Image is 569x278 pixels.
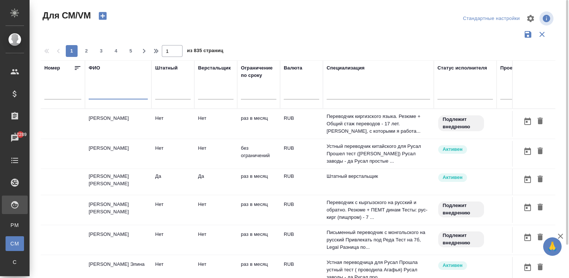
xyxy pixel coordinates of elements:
div: Проектный отдел [500,64,543,72]
div: Верстальщик [198,64,231,72]
td: [PERSON_NAME] [PERSON_NAME] [85,169,151,195]
td: Нет [194,141,237,167]
button: Открыть календарь загрузки [521,201,534,214]
span: 2 [81,47,92,55]
td: Нет [194,197,237,223]
span: из 835 страниц [187,46,223,57]
p: Активен [443,262,463,269]
td: Да [151,169,194,195]
button: Открыть календарь загрузки [521,231,534,244]
p: Активен [443,146,463,153]
td: без ограничений [237,141,280,167]
a: CM [6,236,24,251]
button: 4 [110,45,122,57]
td: Нет [194,111,237,137]
span: CM [9,240,20,247]
button: Удалить [534,231,546,244]
td: раз в месяц [237,227,280,253]
td: раз в месяц [237,111,280,137]
div: Валюта [284,64,302,72]
button: Сохранить фильтры [521,27,535,41]
span: 3 [95,47,107,55]
span: Посмотреть информацию [539,11,555,26]
button: Удалить [534,145,546,158]
p: Письменный переводчик с монгольского на русский Привлекать под Реда Тест на 7б, Legal Разница по... [327,229,430,251]
button: Открыть календарь загрузки [521,173,534,186]
a: 12289 [2,129,28,148]
td: раз в месяц [237,197,280,223]
p: Подлежит внедрению [443,202,480,217]
div: Статус исполнителя [437,64,487,72]
a: PM [6,218,24,233]
button: Удалить [534,115,546,128]
td: Нет [194,227,237,253]
td: RUB [280,227,323,253]
span: 🙏 [546,239,559,254]
div: Номер [44,64,60,72]
p: Активен [443,174,463,181]
span: 4 [110,47,122,55]
span: PM [9,221,20,229]
p: Устный переводчик китайского для Русал Прошел тест ([PERSON_NAME]) Русал заводы - да Русал просты... [327,143,430,165]
td: [PERSON_NAME] [85,111,151,137]
td: RUB [280,169,323,195]
td: [PERSON_NAME] [PERSON_NAME] [85,197,151,223]
p: Штатный верстальщик [327,173,430,180]
p: Подлежит внедрению [443,116,480,130]
span: 12289 [10,131,31,138]
div: Свежая кровь: на первые 3 заказа по тематике ставь редактора и фиксируй оценки [437,231,493,248]
div: Специализация [327,64,365,72]
span: Для СМ/VM [41,10,91,21]
span: С [9,258,20,266]
div: Ограничение по сроку [241,64,276,79]
div: Штатный [155,64,178,72]
td: RUB [280,141,323,167]
button: Открыть календарь загрузки [521,145,534,158]
td: Нет [151,227,194,253]
button: 5 [125,45,137,57]
button: Удалить [534,173,546,186]
td: Нет [151,197,194,223]
td: раз в месяц [237,169,280,195]
td: RUB [280,111,323,137]
button: Сбросить фильтры [535,27,549,41]
div: split button [461,13,522,24]
button: Создать [94,10,112,22]
button: Удалить [534,201,546,214]
td: Да [194,169,237,195]
span: Настроить таблицу [522,10,539,27]
td: RUB [280,197,323,223]
div: Свежая кровь: на первые 3 заказа по тематике ставь редактора и фиксируй оценки [437,115,493,132]
button: 2 [81,45,92,57]
div: Рядовой исполнитель: назначай с учетом рейтинга [437,261,493,271]
p: Подлежит внедрению [443,232,480,247]
a: С [6,255,24,269]
button: 🙏 [543,237,562,256]
td: [PERSON_NAME] [85,227,151,253]
button: 3 [95,45,107,57]
button: Удалить [534,261,546,274]
p: Переводчик киргизского языка. Резюме + Общий стаж переводов - 17 лет. [PERSON_NAME], с которыми я... [327,113,430,135]
p: Переводчик с кыргызского на русский и обратно. Резюме + ПЕМТ динам Тесты: рус-кирг (пищпром) - 7 ... [327,199,430,221]
td: [PERSON_NAME] [85,141,151,167]
div: Рядовой исполнитель: назначай с учетом рейтинга [437,173,493,183]
button: Открыть календарь загрузки [521,261,534,274]
div: Свежая кровь: на первые 3 заказа по тематике ставь редактора и фиксируй оценки [437,201,493,218]
div: Рядовой исполнитель: назначай с учетом рейтинга [437,145,493,155]
button: Открыть календарь загрузки [521,115,534,128]
td: Нет [151,141,194,167]
td: Нет [151,111,194,137]
div: ФИО [89,64,100,72]
span: 5 [125,47,137,55]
